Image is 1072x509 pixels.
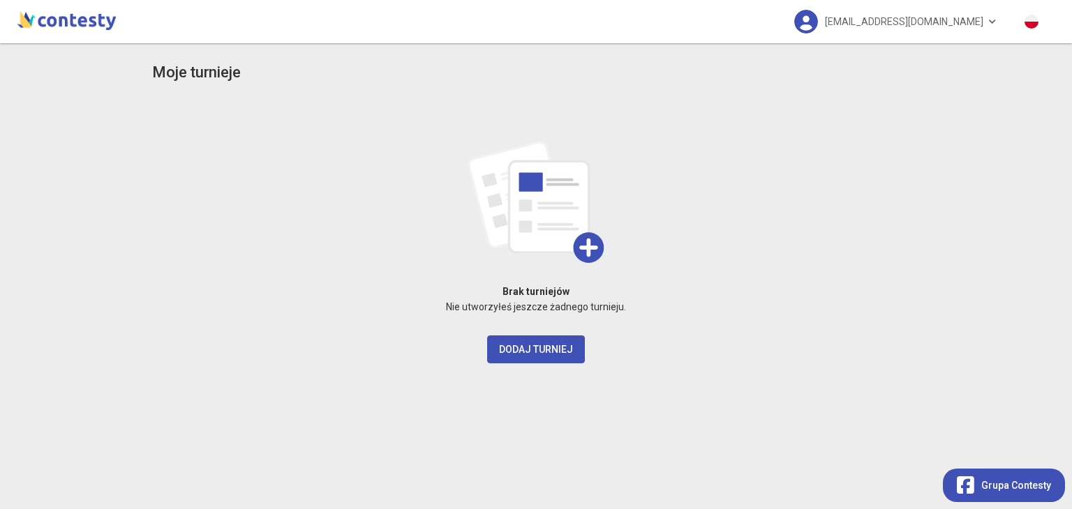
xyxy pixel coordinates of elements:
button: Dodaj turniej [487,335,585,363]
p: Nie utworzyłeś jeszcze żadnego turnieju. [152,299,920,314]
img: add [468,141,604,263]
strong: Brak turniejów [502,286,569,297]
h3: Moje turnieje [152,61,241,85]
span: Grupa Contesty [981,478,1051,493]
app-title: competition-list.title [152,61,241,85]
span: [EMAIL_ADDRESS][DOMAIN_NAME] [825,7,983,36]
